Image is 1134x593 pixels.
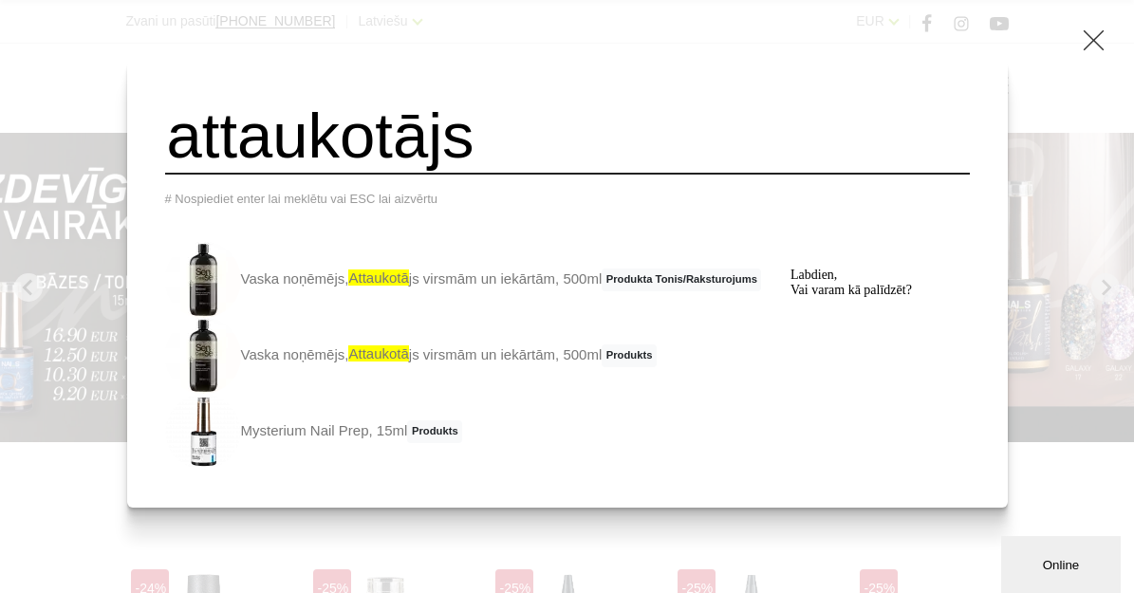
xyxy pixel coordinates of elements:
[165,394,463,470] a: Mysterium Nail Prep, 15mlProdukts
[165,318,658,394] a: Vaska noņēmējs,attaukotājs virsmām un iekārtām, 500mlProdukts
[8,8,349,38] div: Labdien,Vai varam kā palīdzēt?
[407,420,462,443] span: Produkts
[602,269,761,291] span: Produkta Tonis/Raksturojums
[1001,532,1125,593] iframe: chat widget
[348,345,408,361] span: attaukotā
[8,8,129,37] span: Labdien, Vai varam kā palīdzēt?
[165,242,241,318] img: Vaska noņēmējs šķīdinātājs virsmām un iekārtām Līdzeklis, kas perfekti notīra vaska atliekas no i...
[165,98,970,175] input: Meklēt produktus ...
[165,192,438,206] span: # Nospiediet enter lai meklētu vai ESC lai aizvērtu
[783,260,1125,527] iframe: chat widget
[165,242,762,318] a: Vaska noņēmējs,attaukotājs virsmām un iekārtām, 500mlProdukta Tonis/Raksturojums
[602,344,657,367] span: Produkts
[348,269,408,286] span: attaukotā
